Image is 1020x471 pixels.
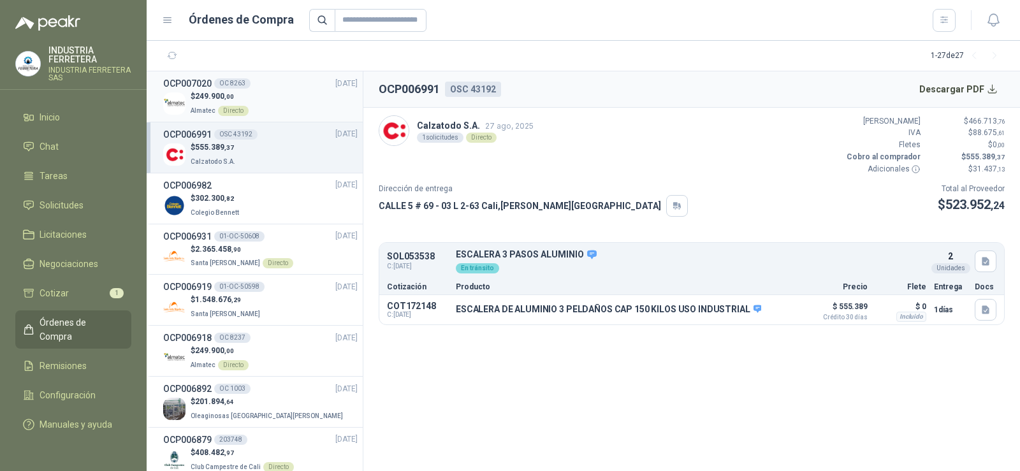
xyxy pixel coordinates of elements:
span: Remisiones [40,359,87,373]
p: [PERSON_NAME] [844,115,921,127]
span: Tareas [40,169,68,183]
span: 1.548.676 [195,295,241,304]
div: Directo [218,360,249,370]
div: 1 - 27 de 27 [931,46,1005,66]
span: Oleaginosas [GEOGRAPHIC_DATA][PERSON_NAME] [191,412,343,419]
p: CALLE 5 # 69 - 03 L 2-63 Cali , [PERSON_NAME][GEOGRAPHIC_DATA] [379,199,661,213]
span: ,82 [224,195,234,202]
span: Santa [PERSON_NAME] [191,310,260,317]
p: Producto [456,283,796,291]
span: Inicio [40,110,60,124]
span: ,64 [224,398,234,405]
h3: OCP006931 [163,229,212,243]
span: Santa [PERSON_NAME] [191,259,260,266]
span: [DATE] [335,179,358,191]
h3: OCP006982 [163,178,212,192]
div: 01-OC-50598 [214,282,265,292]
p: Cobro al comprador [844,151,921,163]
p: $ [191,91,249,103]
img: Company Logo [163,92,186,115]
span: 302.300 [195,194,234,203]
div: En tránsito [456,263,499,273]
p: $ 555.389 [804,299,868,321]
img: Company Logo [163,245,186,267]
p: Total al Proveedor [938,183,1005,195]
p: 2 [948,249,953,263]
a: Órdenes de Compra [15,310,131,349]
p: $ [191,192,242,205]
a: OCP007020OC 8263[DATE] Company Logo$249.900,00AlmatecDirecto [163,76,358,117]
a: OCP00691901-OC-50598[DATE] Company Logo$1.548.676,29Santa [PERSON_NAME] [163,280,358,320]
span: ,90 [231,246,241,253]
h3: OCP007020 [163,76,212,91]
h3: OCP006919 [163,280,212,294]
a: OCP006892OC 1003[DATE] Company Logo$201.894,64Oleaginosas [GEOGRAPHIC_DATA][PERSON_NAME] [163,382,358,422]
span: [DATE] [335,78,358,90]
span: Club Campestre de Cali [191,463,261,470]
span: ,97 [224,449,234,456]
p: Precio [804,283,868,291]
p: Fletes [844,139,921,151]
span: Calzatodo S.A. [191,158,235,165]
span: Chat [40,140,59,154]
p: Adicionales [844,163,921,175]
p: $ 0 [875,299,926,314]
h1: Órdenes de Compra [189,11,294,29]
span: 249.900 [195,346,234,355]
span: 88.675 [973,128,1005,137]
div: OC 1003 [214,384,251,394]
span: Solicitudes [40,198,84,212]
a: Configuración [15,383,131,407]
p: ESCALERA DE ALUMINIO 3 PELDAÑOS CAP 150 KILOS USO INDUSTRIAL [456,304,761,315]
span: Negociaciones [40,257,98,271]
img: Company Logo [163,347,186,369]
p: $ [191,141,238,154]
div: 1 solicitudes [417,133,463,143]
a: OCP006982[DATE] Company Logo$302.300,82Colegio Bennett [163,178,358,219]
h3: OCP006918 [163,331,212,345]
span: 555.389 [195,143,234,152]
span: [DATE] [335,128,358,140]
span: 466.713 [968,117,1005,126]
p: ESCALERA 3 PASOS ALUMINIO [456,249,926,261]
span: Órdenes de Compra [40,315,119,344]
a: Remisiones [15,354,131,378]
a: Tareas [15,164,131,188]
p: Entrega [934,283,967,291]
div: OSC 43192 [445,82,501,97]
p: Cotización [387,283,448,291]
span: 2.365.458 [195,245,241,254]
a: Manuales y ayuda [15,412,131,437]
p: INDUSTRIA FERRETERA SAS [48,66,131,82]
span: ,24 [991,199,1005,212]
p: $ [191,294,263,306]
span: ,76 [997,118,1005,125]
span: C: [DATE] [387,311,448,319]
a: Cotizar1 [15,281,131,305]
span: Almatec [191,107,215,114]
span: 523.952 [945,197,1005,212]
span: 249.900 [195,92,234,101]
p: COT172148 [387,301,448,311]
img: Company Logo [379,116,409,145]
span: 0 [993,140,1005,149]
p: $ [191,396,346,408]
img: Logo peakr [15,15,80,31]
span: [DATE] [335,281,358,293]
a: OCP006918OC 8237[DATE] Company Logo$249.900,00AlmatecDirecto [163,331,358,371]
div: 203748 [214,435,247,445]
div: 01-OC-50608 [214,231,265,242]
span: ,37 [995,154,1005,161]
span: Manuales y ayuda [40,417,112,431]
p: $ [191,345,249,357]
p: $ [191,243,293,256]
div: Incluido [896,312,926,322]
h3: OCP006892 [163,382,212,396]
a: Chat [15,134,131,159]
img: Company Logo [163,296,186,318]
p: Docs [975,283,996,291]
div: OC 8237 [214,333,251,343]
span: ,00 [224,347,234,354]
p: $ [928,139,1005,151]
span: ,13 [997,166,1005,173]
